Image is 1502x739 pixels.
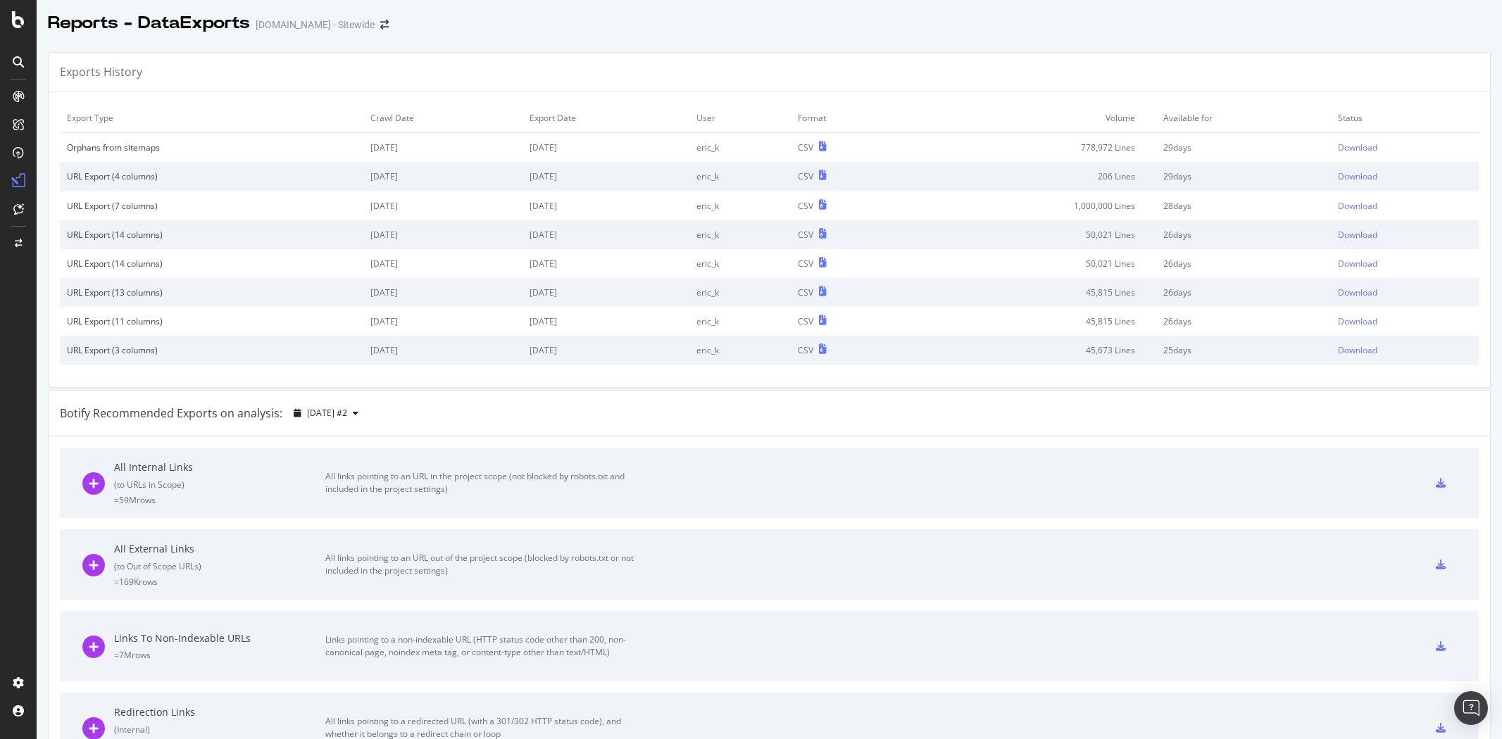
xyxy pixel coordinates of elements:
div: ( to URLs in Scope ) [114,479,325,491]
div: = 7M rows [114,649,325,661]
div: = 169K rows [114,576,325,588]
td: Format [791,103,909,133]
td: 25 days [1156,336,1331,365]
div: Download [1338,229,1377,241]
div: csv-export [1436,641,1446,651]
td: [DATE] [522,278,689,307]
div: URL Export (14 columns) [67,229,356,241]
td: eric_k [689,191,791,220]
td: Available for [1156,103,1331,133]
a: Download [1338,286,1472,298]
td: Export Type [60,103,363,133]
a: Download [1338,200,1472,212]
div: URL Export (14 columns) [67,258,356,270]
td: [DATE] [363,133,522,163]
div: Download [1338,344,1377,356]
td: 45,815 Lines [909,278,1156,307]
div: All External Links [114,542,325,556]
div: CSV [798,286,813,298]
div: CSV [798,315,813,327]
td: [DATE] [363,249,522,278]
div: [DOMAIN_NAME] - Sitewide [256,18,375,32]
td: Export Date [522,103,689,133]
td: 26 days [1156,249,1331,278]
td: eric_k [689,220,791,249]
td: Volume [909,103,1156,133]
div: All links pointing to an URL out of the project scope (blocked by robots.txt or not included in t... [325,552,642,577]
div: All Internal Links [114,460,325,474]
td: 45,673 Lines [909,336,1156,365]
td: Status [1331,103,1479,133]
td: eric_k [689,162,791,191]
td: 50,021 Lines [909,220,1156,249]
td: 26 days [1156,220,1331,249]
a: Download [1338,229,1472,241]
td: 26 days [1156,278,1331,307]
div: = 59M rows [114,494,325,506]
span: 2025 Aug. 21st #2 [307,407,347,419]
a: Download [1338,258,1472,270]
div: CSV [798,170,813,182]
td: [DATE] [522,307,689,336]
td: [DATE] [363,191,522,220]
div: Download [1338,286,1377,298]
div: URL Export (13 columns) [67,286,356,298]
div: Links pointing to a non-indexable URL (HTTP status code other than 200, non-canonical page, noind... [325,633,642,659]
td: 778,972 Lines [909,133,1156,163]
div: csv-export [1436,723,1446,733]
div: Reports - DataExports [48,11,250,35]
a: Download [1338,315,1472,327]
div: URL Export (3 columns) [67,344,356,356]
td: [DATE] [363,307,522,336]
div: Orphans from sitemaps [67,141,356,153]
td: [DATE] [363,220,522,249]
td: 28 days [1156,191,1331,220]
td: [DATE] [522,133,689,163]
td: 26 days [1156,307,1331,336]
td: eric_k [689,278,791,307]
div: Download [1338,200,1377,212]
td: eric_k [689,133,791,163]
div: Download [1338,141,1377,153]
a: Download [1338,344,1472,356]
td: 29 days [1156,162,1331,191]
div: CSV [798,200,813,212]
div: Botify Recommended Exports on analysis: [60,405,282,422]
td: 206 Lines [909,162,1156,191]
div: URL Export (7 columns) [67,200,356,212]
div: Links To Non-Indexable URLs [114,631,325,645]
div: csv-export [1436,560,1446,569]
a: Download [1338,170,1472,182]
td: [DATE] [522,191,689,220]
button: [DATE] #2 [288,402,364,424]
div: Download [1338,170,1377,182]
div: Exports History [60,64,142,80]
div: ( Internal ) [114,724,325,735]
a: Download [1338,141,1472,153]
td: [DATE] [363,336,522,365]
td: Crawl Date [363,103,522,133]
td: eric_k [689,249,791,278]
div: URL Export (11 columns) [67,315,356,327]
td: eric_k [689,307,791,336]
td: [DATE] [522,336,689,365]
div: URL Export (4 columns) [67,170,356,182]
td: 50,021 Lines [909,249,1156,278]
div: Open Intercom Messenger [1454,691,1488,725]
td: 45,815 Lines [909,307,1156,336]
td: 29 days [1156,133,1331,163]
td: User [689,103,791,133]
div: CSV [798,141,813,153]
td: [DATE] [522,220,689,249]
div: CSV [798,344,813,356]
div: Redirection Links [114,705,325,719]
td: [DATE] [363,162,522,191]
div: Download [1338,315,1377,327]
div: ( to Out of Scope URLs ) [114,560,325,572]
td: [DATE] [363,278,522,307]
div: Download [1338,258,1377,270]
div: All links pointing to an URL in the project scope (not blocked by robots.txt and included in the ... [325,470,642,495]
td: [DATE] [522,162,689,191]
td: 1,000,000 Lines [909,191,1156,220]
div: arrow-right-arrow-left [380,20,389,30]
